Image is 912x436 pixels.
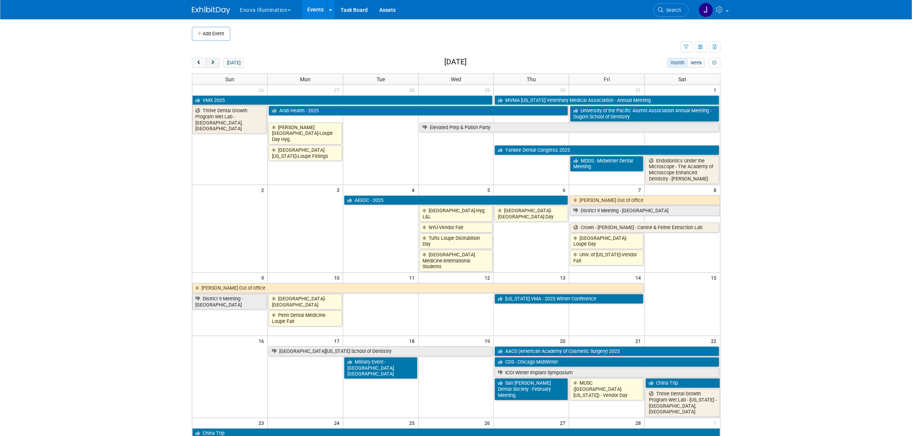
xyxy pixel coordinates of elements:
img: ExhibitDay [192,7,230,14]
span: 26 [484,418,493,428]
span: Fri [604,76,610,82]
span: 20 [559,336,569,346]
a: Military Event - [GEOGRAPHIC_DATA], [GEOGRAPHIC_DATA] [344,357,418,379]
a: University of the Pacific Alumni Association Annual Meeting - Dugoni School of Dentistry [570,106,719,121]
span: Tue [377,76,385,82]
span: 31 [635,85,644,95]
span: Thu [527,76,536,82]
a: Yankee Dental Congress 2025 [494,145,719,155]
a: San [PERSON_NAME] Dental Society - February Meeting [494,378,568,400]
span: 27 [559,418,569,428]
a: MUSC ([GEOGRAPHIC_DATA][US_STATE]) - Vendor Day [570,378,643,400]
span: 10 [333,273,343,282]
a: Arab Health - 2025 [269,106,568,116]
span: Mon [300,76,311,82]
span: 27 [333,85,343,95]
span: Search [664,7,681,13]
a: AACS (American Academy of Cosmetic Surgery) 2025 [494,346,719,356]
button: next [206,58,220,68]
span: 13 [559,273,569,282]
span: 6 [562,185,569,195]
a: Univ. of [US_STATE]-Vendor Fair [570,250,643,266]
i: Personalize Calendar [712,61,717,66]
span: Sun [225,76,234,82]
span: 26 [258,85,267,95]
span: 23 [258,418,267,428]
span: 1 [713,418,720,428]
button: Add Event [192,27,230,41]
span: 2 [260,185,267,195]
span: 12 [484,273,493,282]
a: [GEOGRAPHIC_DATA]-Hyg. L&L [419,206,493,221]
a: [US_STATE] VMA - 2025 Winter Conference [494,294,643,304]
a: [GEOGRAPHIC_DATA] Medicine-International Students [419,250,493,272]
span: 15 [711,273,720,282]
a: [GEOGRAPHIC_DATA]-[GEOGRAPHIC_DATA] [269,294,342,310]
a: Tufts Loupe Distrubition Day [419,233,493,249]
span: 19 [484,336,493,346]
a: [PERSON_NAME] Out of office [192,283,644,293]
a: MDDS - Midwinter Dental Meeting [570,156,643,172]
a: [PERSON_NAME] Out of office [570,195,720,205]
button: month [667,58,688,68]
span: Sat [678,76,686,82]
span: 3 [336,185,343,195]
a: MVMA [US_STATE] Veterinary Medical Association - Annual Meeting [494,95,719,105]
a: [GEOGRAPHIC_DATA]- Loupe Day [570,233,643,249]
a: Thrive Dental Growth Program Wet Lab - [GEOGRAPHIC_DATA], [GEOGRAPHIC_DATA] [192,106,267,134]
img: Jordyn Kaufer [699,3,713,17]
span: Wed [451,76,461,82]
a: Crown - [PERSON_NAME] - Canine & Feline Extraction Lab [570,223,719,233]
span: 22 [711,336,720,346]
a: [PERSON_NAME][GEOGRAPHIC_DATA]-Loupe Day Hyg. [269,123,342,144]
span: 29 [484,85,493,95]
span: 30 [559,85,569,95]
button: week [687,58,705,68]
a: Penn Dental Medicine-Loupe Fair [269,310,342,326]
a: CDS - Chicago MidWinter [494,357,719,367]
span: 18 [409,336,418,346]
a: Search [653,3,689,17]
a: [GEOGRAPHIC_DATA][US_STATE] School of Dentistry [269,346,493,356]
span: 5 [486,185,493,195]
span: 28 [409,85,418,95]
span: 4 [411,185,418,195]
a: NYU-Vendor Fair [419,223,493,233]
h2: [DATE] [444,58,467,66]
button: [DATE] [223,58,244,68]
span: 1 [713,85,720,95]
span: 11 [409,273,418,282]
a: China Trip [645,378,720,388]
span: 8 [713,185,720,195]
span: 24 [333,418,343,428]
a: District 9 Meeting - [GEOGRAPHIC_DATA] [570,206,720,216]
span: 28 [635,418,644,428]
button: myCustomButton [709,58,720,68]
a: District 9 Meeting - [GEOGRAPHIC_DATA] [192,294,267,310]
a: AEEDC - 2025 [344,195,568,205]
span: 14 [635,273,644,282]
span: 7 [637,185,644,195]
a: Elevated Prep & Polish Party [419,123,719,133]
span: 9 [260,273,267,282]
a: Thrive Dental Growth Program Wet Lab - [US_STATE] - [GEOGRAPHIC_DATA], [GEOGRAPHIC_DATA] [645,389,720,417]
a: ICOI Winter Implant Symposium [494,368,719,378]
span: 21 [635,336,644,346]
a: Endodontics Under the Microscope - The Academy of Microscope Enhanced Dentistry - [PERSON_NAME] [645,156,719,184]
a: [GEOGRAPHIC_DATA][US_STATE]-Loupe Fittings [269,145,342,161]
a: VMX 2025 [192,95,493,105]
span: 25 [409,418,418,428]
button: prev [192,58,206,68]
a: [GEOGRAPHIC_DATA]-[GEOGRAPHIC_DATA] Day [494,206,568,221]
span: 16 [258,336,267,346]
span: 17 [333,336,343,346]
